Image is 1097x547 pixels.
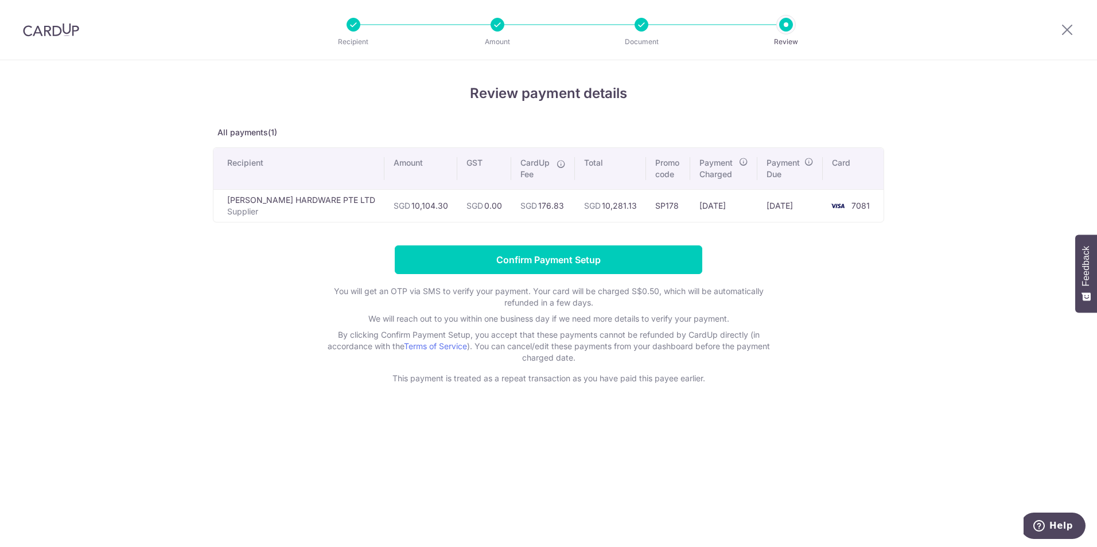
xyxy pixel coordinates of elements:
[690,189,757,222] td: [DATE]
[319,373,778,384] p: This payment is treated as a repeat transaction as you have paid this payee earlier.
[823,148,884,189] th: Card
[511,189,575,222] td: 176.83
[227,206,375,217] p: Supplier
[394,201,410,210] span: SGD
[1075,235,1097,312] button: Feedback - Show survey
[584,201,601,210] span: SGD
[455,36,540,48] p: Amount
[699,157,736,180] span: Payment Charged
[520,201,537,210] span: SGD
[213,148,384,189] th: Recipient
[1081,246,1091,286] span: Feedback
[757,189,823,222] td: [DATE]
[395,245,702,274] input: Confirm Payment Setup
[319,313,778,325] p: We will reach out to you within one business day if we need more details to verify your payment.
[23,23,79,37] img: CardUp
[319,286,778,308] p: You will get an OTP via SMS to verify your payment. Your card will be charged S$0.50, which will ...
[575,148,646,189] th: Total
[457,148,511,189] th: GST
[826,199,849,213] img: <span class="translation_missing" title="translation missing: en.account_steps.new_confirm_form.b...
[404,341,467,351] a: Terms of Service
[599,36,684,48] p: Document
[319,329,778,364] p: By clicking Confirm Payment Setup, you accept that these payments cannot be refunded by CardUp di...
[646,148,690,189] th: Promo code
[1024,513,1086,541] iframe: Opens a widget where you can find more information
[457,189,511,222] td: 0.00
[384,148,457,189] th: Amount
[575,189,646,222] td: 10,281.13
[520,157,551,180] span: CardUp Fee
[767,157,801,180] span: Payment Due
[851,201,870,210] span: 7081
[466,201,483,210] span: SGD
[213,127,884,138] p: All payments(1)
[384,189,457,222] td: 10,104.30
[213,83,884,104] h4: Review payment details
[646,189,690,222] td: SP178
[213,189,384,222] td: [PERSON_NAME] HARDWARE PTE LTD
[744,36,828,48] p: Review
[311,36,396,48] p: Recipient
